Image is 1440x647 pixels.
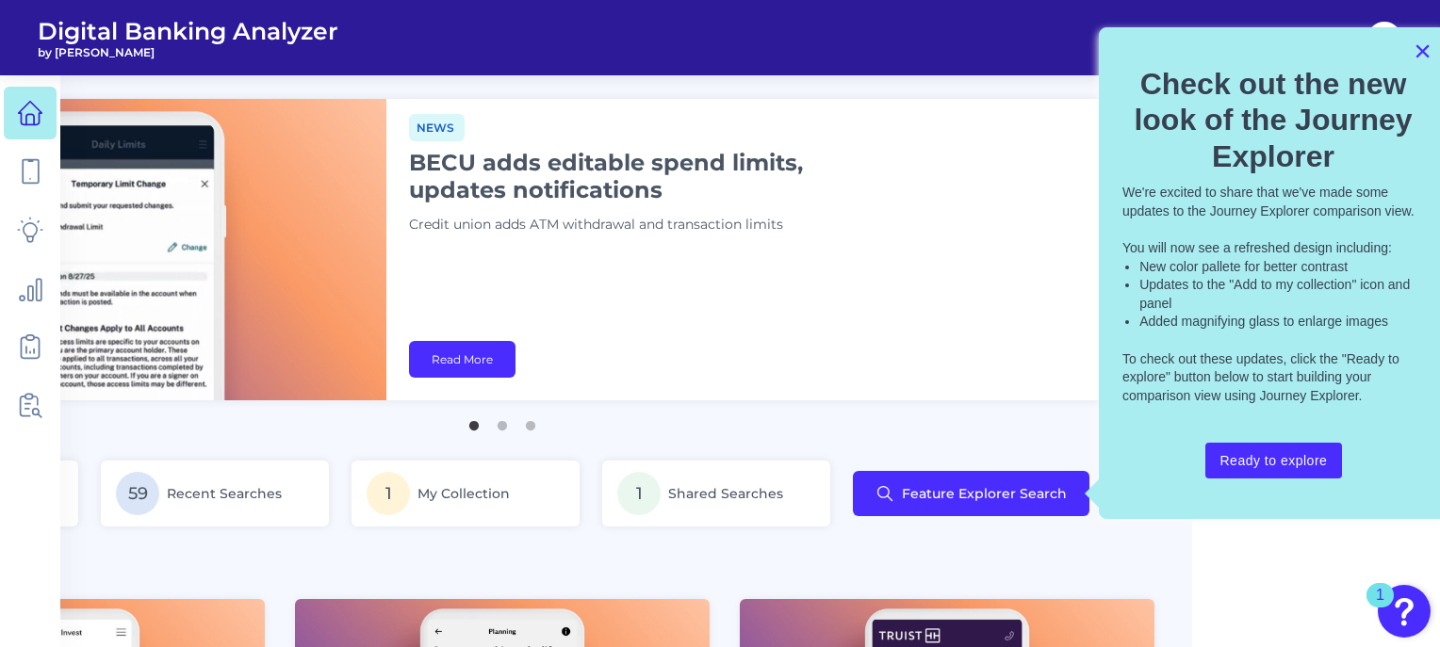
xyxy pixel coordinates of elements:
[409,149,880,203] h1: BECU adds editable spend limits, updates notifications
[668,485,783,502] span: Shared Searches
[1414,36,1432,66] button: Close
[116,472,159,515] span: 59
[465,412,483,430] button: 1
[409,215,880,235] p: Credit union adds ATM withdrawal and transaction limits
[1376,595,1384,620] div: 1
[521,412,540,430] button: 3
[1139,313,1424,332] li: Added magnifying glass to enlarge images
[38,17,338,45] span: Digital Banking Analyzer
[1122,350,1424,406] p: To check out these updates, click the "Ready to explore" button below to start building your comp...
[902,486,1067,501] span: Feature Explorer Search
[367,472,410,515] span: 1
[1205,443,1343,478] button: Ready to explore
[409,341,515,378] a: Read More
[493,412,512,430] button: 2
[1367,22,1401,56] button: TM
[1139,258,1424,277] li: New color pallete for better contrast
[617,472,661,515] span: 1
[1122,66,1424,174] h2: Check out the new look of the Journey Explorer
[167,485,282,502] span: Recent Searches
[1139,276,1424,313] li: Updates to the "Add to my collection" icon and panel
[417,485,510,502] span: My Collection
[1122,239,1424,258] p: You will now see a refreshed design including:
[38,45,338,59] span: by [PERSON_NAME]
[1122,184,1424,220] p: We're excited to share that we've made some updates to the Journey Explorer comparison view.
[409,114,465,141] span: News
[1378,585,1431,638] button: Open Resource Center, 1 new notification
